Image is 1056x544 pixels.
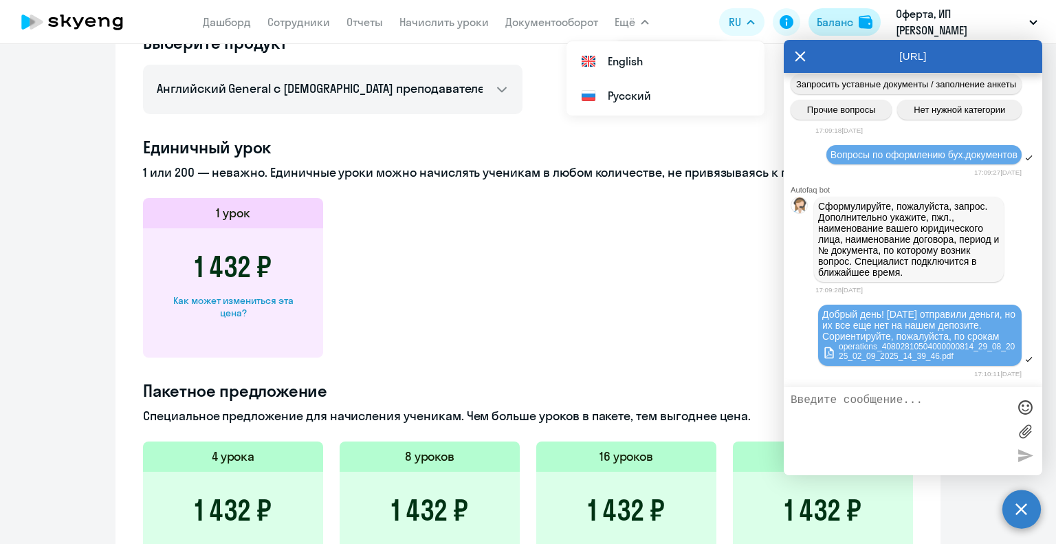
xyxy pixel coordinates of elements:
[815,127,863,134] time: 17:09:18[DATE]
[599,448,654,466] h5: 16 уроков
[889,6,1044,39] button: Оферта, ИП [PERSON_NAME]
[405,448,455,466] h5: 8 уроков
[719,8,764,36] button: RU
[580,53,597,69] img: English
[580,87,597,104] img: Русский
[791,186,1042,194] div: Autofaq bot
[143,164,913,182] p: 1 или 200 — неважно. Единичные уроки можно начислять ученикам в любом количестве, не привязываясь...
[791,74,1022,94] button: Запросить уставные документы / заполнение анкеты
[195,494,272,527] h3: 1 432 ₽
[817,14,853,30] div: Баланс
[974,370,1022,378] time: 17:10:11[DATE]
[1015,421,1035,442] label: Лимит 10 файлов
[203,15,251,29] a: Дашборд
[391,494,468,527] h3: 1 432 ₽
[822,309,1018,342] span: Добрый день! [DATE] отправили деньги, но их все еще нет на нашем депозите. Сориентируйте, пожалуй...
[267,15,330,29] a: Сотрудники
[346,15,383,29] a: Отчеты
[796,79,1016,89] span: Запросить уставные документы / заполнение анкеты
[216,204,250,222] h5: 1 урок
[791,100,892,120] button: Прочие вопросы
[815,286,863,294] time: 17:09:28[DATE]
[784,494,861,527] h3: 1 432 ₽
[399,15,489,29] a: Начислить уроки
[212,448,255,466] h5: 4 урока
[143,136,913,158] h4: Единичный урок
[914,105,1005,115] span: Нет нужной категории
[165,294,301,319] div: Как может измениться эта цена?
[791,197,808,217] img: bot avatar
[822,342,1017,361] a: operations_40802810504000000814_29_08_2025_02_09_2025_14_39_46.pdf
[195,250,272,283] h3: 1 432 ₽
[818,201,1002,278] span: Сформулируйте, пожалуйста, запрос. Дополнительно укажите, пжл., наименование вашего юридического ...
[143,407,913,425] p: Специальное предложение для начисления ученикам. Чем больше уроков в пакете, тем выгоднее цена.
[896,6,1024,39] p: Оферта, ИП [PERSON_NAME]
[505,15,598,29] a: Документооборот
[566,41,764,116] ul: Ещё
[974,168,1022,176] time: 17:09:27[DATE]
[830,149,1017,160] span: Вопросы по оформлению бух.документов
[808,8,881,36] button: Балансbalance
[897,100,1022,120] button: Нет нужной категории
[615,8,649,36] button: Ещё
[615,14,635,30] span: Ещё
[807,105,876,115] span: Прочие вопросы
[729,14,741,30] span: RU
[588,494,665,527] h3: 1 432 ₽
[859,15,872,29] img: balance
[143,380,913,402] h4: Пакетное предложение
